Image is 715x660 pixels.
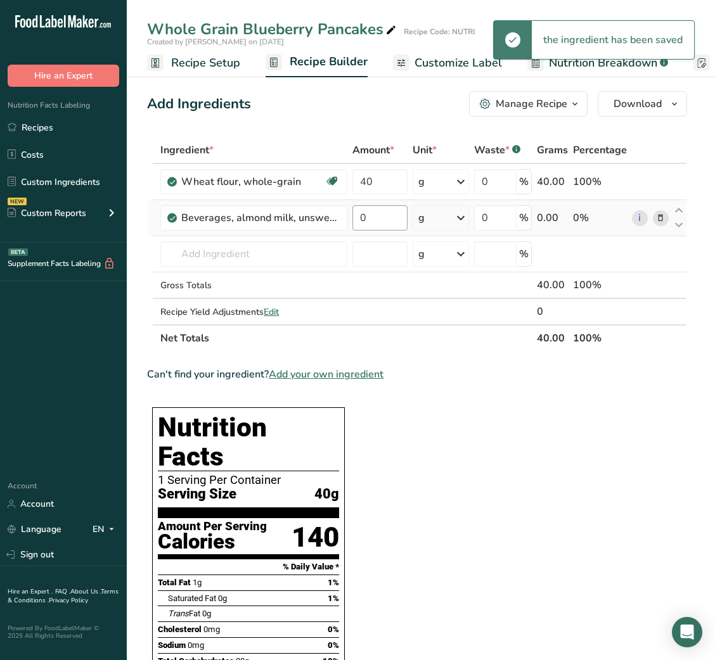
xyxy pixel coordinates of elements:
div: Whole Grain Blueberry Pancakes [147,18,399,41]
th: Net Totals [158,324,534,351]
span: Add your own ingredient [269,367,383,382]
span: Fat [168,609,200,618]
div: 0.00 [537,210,568,225]
span: 40g [314,486,339,502]
span: Edit [264,306,279,318]
div: 0 [537,304,568,319]
a: FAQ . [55,587,70,596]
input: Add Ingredient [160,241,347,267]
a: Terms & Conditions . [8,587,119,605]
a: Recipe Builder [266,48,368,78]
span: Recipe Builder [290,53,368,70]
span: Recipe Setup [171,54,240,72]
a: Privacy Policy [49,596,88,605]
span: Customize Label [415,54,502,72]
div: g [418,174,425,189]
span: Cholesterol [158,625,202,634]
div: Waste [474,143,520,158]
i: Trans [168,609,189,618]
span: Download [614,96,662,111]
span: 0g [202,609,211,618]
span: Saturated Fat [168,593,216,603]
a: Recipe Setup [147,49,240,77]
div: 100% [573,277,627,293]
div: Gross Totals [160,279,347,292]
div: Beverages, almond milk, unsweetened, shelf stable [181,210,340,225]
span: Created by [PERSON_NAME] on [DATE] [147,37,284,47]
div: Calories [158,533,267,551]
span: Percentage [573,143,627,158]
th: 40.00 [534,324,570,351]
span: Amount [352,143,394,158]
div: 0% [573,210,627,225]
div: Recipe Yield Adjustments [160,305,347,319]
div: g [418,210,425,225]
span: 0mg [203,625,220,634]
button: Hire an Expert [8,65,119,87]
div: NEW [8,198,27,205]
div: 100% [573,174,627,189]
span: Unit [413,143,437,158]
span: Total Fat [158,578,191,587]
div: 40.00 [537,174,568,189]
span: Grams [537,143,568,158]
span: Sodium [158,640,186,650]
button: Manage Recipe [469,91,588,117]
div: Open Intercom Messenger [672,617,702,647]
div: Custom Reports [8,206,86,220]
div: 40.00 [537,277,568,293]
button: Download [598,91,687,117]
span: 0% [328,640,339,650]
div: 1 Serving Per Container [158,474,339,486]
div: g [418,246,425,262]
section: % Daily Value * [158,559,339,574]
div: Can't find your ingredient? [147,367,687,382]
a: i [632,210,648,226]
span: Nutrition Breakdown [549,54,657,72]
a: Language [8,518,61,540]
span: 1% [328,593,339,603]
th: 100% [570,324,629,351]
div: Wheat flour, whole-grain [181,174,325,189]
span: 0% [328,625,339,634]
span: 1g [193,578,202,587]
div: Amount Per Serving [158,521,267,533]
div: the ingredient has been saved [532,21,694,59]
div: Recipe Code: NUTRI [404,26,475,37]
span: Ingredient [160,143,214,158]
div: Manage Recipe [496,96,567,111]
div: Powered By FoodLabelMaker © 2025 All Rights Reserved [8,625,119,640]
a: Customize Label [393,49,502,77]
h1: Nutrition Facts [158,413,339,471]
a: Hire an Expert . [8,587,53,596]
span: 0g [218,593,227,603]
div: Add Ingredients [147,94,251,115]
div: 140 [292,521,339,554]
span: 1% [328,578,339,587]
span: Serving Size [158,486,236,502]
div: EN [93,522,119,537]
span: 0mg [188,640,204,650]
div: BETA [8,248,28,256]
a: About Us . [70,587,101,596]
a: Nutrition Breakdown [527,49,668,77]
